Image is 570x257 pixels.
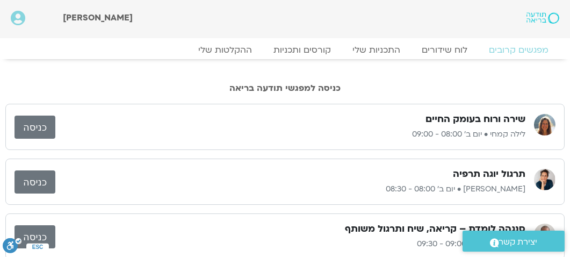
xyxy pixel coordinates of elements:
[5,83,565,93] h2: כניסה למפגשי תודעה בריאה
[463,231,565,252] a: יצירת קשר
[55,183,525,196] p: [PERSON_NAME] • יום ב׳ 08:00 - 08:30
[15,225,55,248] a: כניסה
[453,168,525,181] h3: תרגול יוגה תרפיה
[478,45,559,55] a: מפגשים קרובים
[425,113,525,126] h3: שירה ורוח בעומק החיים
[263,45,342,55] a: קורסים ותכניות
[63,12,133,24] span: [PERSON_NAME]
[11,45,559,55] nav: Menu
[499,235,538,249] span: יצירת קשר
[55,238,525,251] p: דקל קנטי • יום ב׳ 09:00 - 09:30
[534,169,555,190] img: יעל אלנברג
[15,116,55,139] a: כניסה
[342,45,411,55] a: התכניות שלי
[534,224,555,245] img: דקל קנטי
[15,170,55,194] a: כניסה
[411,45,478,55] a: לוח שידורים
[187,45,263,55] a: ההקלטות שלי
[345,223,525,235] h3: סנגהה לומדת – קריאה, שיח ותרגול משותף
[55,128,525,141] p: לילה קמחי • יום ב׳ 08:00 - 09:00
[534,114,555,135] img: לילה קמחי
